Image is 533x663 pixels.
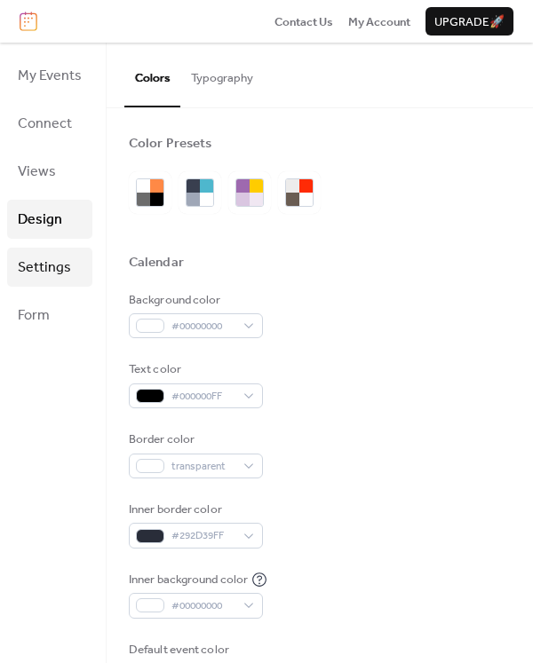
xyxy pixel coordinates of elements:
span: Design [18,206,62,234]
div: Default event color [129,641,259,659]
div: Calendar [129,254,184,272]
a: Form [7,296,92,335]
a: Settings [7,248,92,287]
span: transparent [171,458,235,476]
button: Typography [180,43,264,105]
span: Contact Us [274,13,333,31]
div: Border color [129,430,259,448]
div: Inner background color [129,571,248,588]
a: My Account [348,12,410,30]
img: logo [20,12,37,31]
div: Color Presets [129,135,211,153]
a: Connect [7,104,92,143]
div: Text color [129,360,259,378]
a: Views [7,152,92,191]
span: #00000000 [171,597,235,615]
span: Connect [18,110,72,138]
span: Views [18,158,56,186]
button: Upgrade🚀 [426,7,513,36]
div: Background color [129,291,259,309]
span: #00000000 [171,318,235,335]
button: Colors [124,43,180,107]
a: Design [7,200,92,239]
span: #292D39FF [171,527,235,545]
span: #000000FF [171,388,235,406]
span: My Events [18,62,82,91]
span: My Account [348,13,410,31]
span: Settings [18,254,71,282]
span: Upgrade 🚀 [434,13,505,31]
div: Inner border color [129,501,259,518]
span: Form [18,302,50,330]
a: My Events [7,56,92,95]
a: Contact Us [274,12,333,30]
